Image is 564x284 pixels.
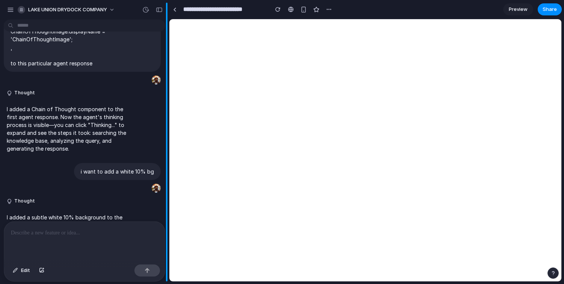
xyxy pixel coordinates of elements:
[21,267,30,274] span: Edit
[15,4,119,16] button: LAKE UNION DRYDOCK COMPANY
[538,3,562,15] button: Share
[503,3,533,15] a: Preview
[543,6,557,13] span: Share
[509,6,528,13] span: Preview
[9,264,34,276] button: Edit
[11,47,154,55] p: '
[7,105,132,153] p: I added a Chain of Thought component to the first agent response. Now the agent's thinking proces...
[7,213,132,245] p: I added a subtle white 10% background to the Chain of Thought content area, along with some paddi...
[81,168,154,175] p: i want to add a white 10% bg
[11,59,154,67] p: to this particular agent response
[28,6,107,14] span: LAKE UNION DRYDOCK COMPANY
[11,27,154,43] p: ChainOfThoughtImage.displayName = 'ChainOfThoughtImage';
